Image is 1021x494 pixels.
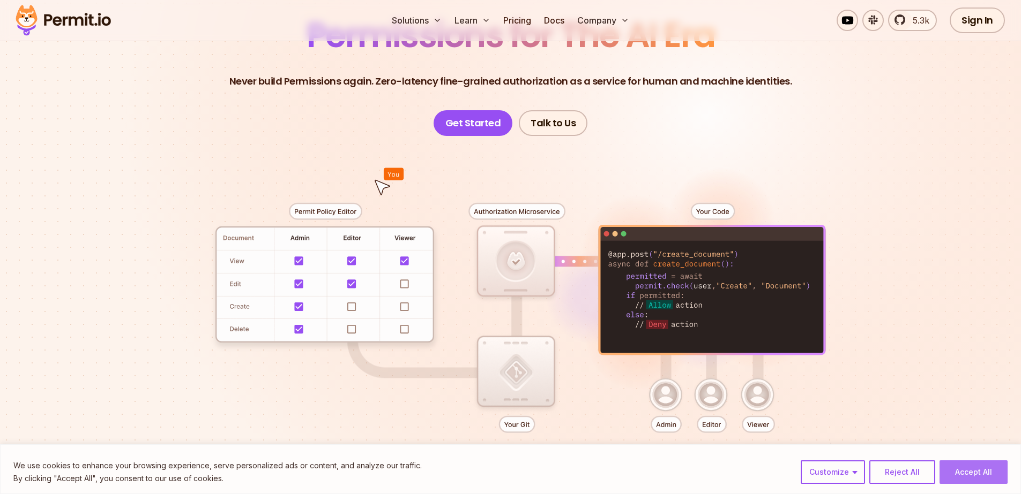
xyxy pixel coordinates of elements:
button: Learn [450,10,495,31]
p: By clicking "Accept All", you consent to our use of cookies. [13,472,422,485]
p: We use cookies to enhance your browsing experience, serve personalized ads or content, and analyz... [13,459,422,472]
span: 5.3k [906,14,929,27]
a: 5.3k [888,10,937,31]
button: Reject All [869,460,935,484]
button: Company [573,10,634,31]
button: Customize [801,460,865,484]
button: Solutions [387,10,446,31]
a: Pricing [499,10,535,31]
a: Docs [540,10,569,31]
p: Never build Permissions again. Zero-latency fine-grained authorization as a service for human and... [229,74,792,89]
a: Sign In [950,7,1005,33]
a: Get Started [434,110,513,136]
a: Talk to Us [519,110,587,136]
button: Accept All [940,460,1008,484]
img: Permit logo [11,2,116,39]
